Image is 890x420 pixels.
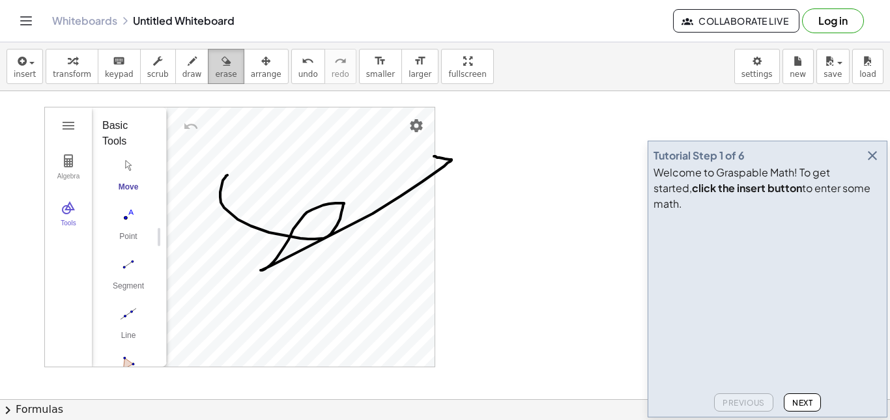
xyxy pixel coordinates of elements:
span: transform [53,70,91,79]
span: erase [215,70,237,79]
span: draw [182,70,202,79]
button: Next [784,393,821,412]
span: larger [409,70,431,79]
button: erase [208,49,244,84]
span: Collaborate Live [684,15,788,27]
span: keypad [105,70,134,79]
button: format_sizesmaller [359,49,402,84]
i: undo [302,53,314,69]
button: format_sizelarger [401,49,438,84]
button: new [782,49,814,84]
button: Toggle navigation [16,10,36,31]
span: save [824,70,842,79]
button: redoredo [324,49,356,84]
button: draw [175,49,209,84]
b: click the insert button [692,181,802,195]
span: smaller [366,70,395,79]
span: redo [332,70,349,79]
div: Welcome to Graspable Math! To get started, to enter some math. [653,165,882,212]
button: load [852,49,883,84]
span: Next [792,398,812,408]
span: undo [298,70,318,79]
button: keyboardkeypad [98,49,141,84]
button: Collaborate Live [673,9,799,33]
span: arrange [251,70,281,79]
button: arrange [244,49,289,84]
button: insert [7,49,43,84]
button: scrub [140,49,176,84]
button: settings [734,49,780,84]
i: format_size [374,53,386,69]
span: fullscreen [448,70,486,79]
button: transform [46,49,98,84]
button: save [816,49,850,84]
i: redo [334,53,347,69]
i: keyboard [113,53,125,69]
span: load [859,70,876,79]
button: undoundo [291,49,325,84]
span: scrub [147,70,169,79]
span: insert [14,70,36,79]
a: Whiteboards [52,14,117,27]
span: new [790,70,806,79]
button: fullscreen [441,49,493,84]
button: Log in [802,8,864,33]
i: format_size [414,53,426,69]
span: settings [741,70,773,79]
div: Tutorial Step 1 of 6 [653,148,745,163]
